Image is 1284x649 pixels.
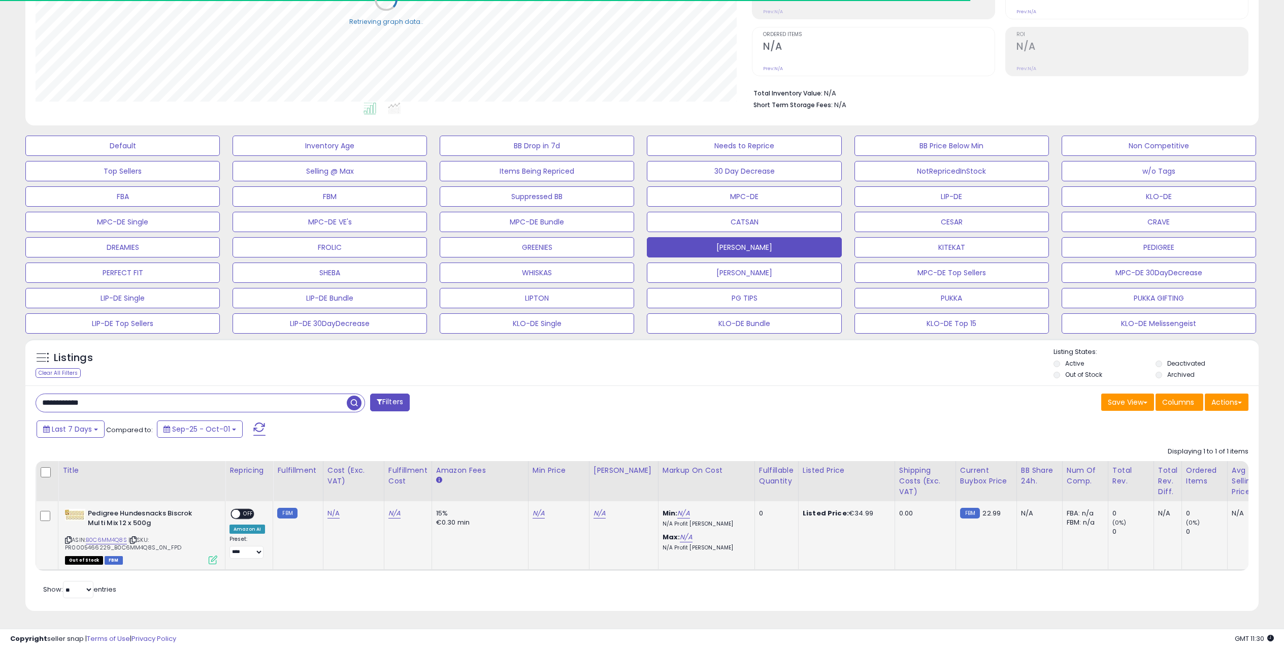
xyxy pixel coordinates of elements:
[1021,465,1058,486] div: BB Share 24h.
[65,509,217,563] div: ASIN:
[10,634,47,643] strong: Copyright
[533,508,545,518] a: N/A
[1112,509,1154,518] div: 0
[43,585,116,594] span: Show: entries
[54,351,93,365] h5: Listings
[960,465,1012,486] div: Current Buybox Price
[1112,527,1154,536] div: 0
[440,288,634,308] button: LIPTON
[663,465,750,476] div: Markup on Cost
[25,288,220,308] button: LIP-DE Single
[277,508,297,518] small: FBM
[1062,288,1256,308] button: PUKKA GIFTING
[436,476,442,485] small: Amazon Fees.
[763,41,995,54] h2: N/A
[753,89,822,98] b: Total Inventory Value:
[763,32,995,38] span: Ordered Items
[440,161,634,181] button: Items Being Repriced
[65,509,85,521] img: 41DfwRLJvgL._SL40_.jpg
[982,508,1001,518] span: 22.99
[1158,509,1174,518] div: N/A
[233,237,427,257] button: FROLIC
[594,465,654,476] div: [PERSON_NAME]
[1062,212,1256,232] button: CRAVE
[1016,66,1036,72] small: Prev: N/A
[1062,186,1256,207] button: KLO-DE
[1232,509,1265,518] div: N/A
[594,508,606,518] a: N/A
[763,66,783,72] small: Prev: N/A
[349,17,423,26] div: Retrieving graph data..
[663,521,747,528] p: N/A Profit [PERSON_NAME]
[436,465,524,476] div: Amazon Fees
[88,509,211,530] b: Pedigree Hundesnacks Biscrok Multi Mix 12 x 500g
[86,536,127,544] a: B0C6MM4Q8S
[440,237,634,257] button: GREENIES
[647,288,841,308] button: PG TIPS
[680,532,692,542] a: N/A
[36,368,81,378] div: Clear All Filters
[229,536,265,559] div: Preset:
[1156,394,1203,411] button: Columns
[1232,465,1269,497] div: Avg Selling Price
[854,237,1049,257] button: KITEKAT
[1112,465,1149,486] div: Total Rev.
[277,465,318,476] div: Fulfillment
[440,263,634,283] button: WHISKAS
[1167,370,1195,379] label: Archived
[1158,465,1177,497] div: Total Rev. Diff.
[854,288,1049,308] button: PUKKA
[1067,465,1104,486] div: Num of Comp.
[647,136,841,156] button: Needs to Reprice
[647,313,841,334] button: KLO-DE Bundle
[233,313,427,334] button: LIP-DE 30DayDecrease
[388,465,427,486] div: Fulfillment Cost
[753,86,1241,99] li: N/A
[10,634,176,644] div: seller snap | |
[440,186,634,207] button: Suppressed BB
[1167,359,1205,368] label: Deactivated
[803,508,849,518] b: Listed Price:
[899,509,948,518] div: 0.00
[854,161,1049,181] button: NotRepricedInStock
[1067,509,1100,518] div: FBA: n/a
[1162,397,1194,407] span: Columns
[753,101,833,109] b: Short Term Storage Fees:
[233,288,427,308] button: LIP-DE Bundle
[647,161,841,181] button: 30 Day Decrease
[233,212,427,232] button: MPC-DE VE's
[1062,263,1256,283] button: MPC-DE 30DayDecrease
[327,465,380,486] div: Cost (Exc. VAT)
[37,420,105,438] button: Last 7 Days
[436,518,520,527] div: €0.30 min
[25,237,220,257] button: DREAMIES
[1062,313,1256,334] button: KLO-DE Melissengeist
[1062,237,1256,257] button: PEDIGREE
[663,532,680,542] b: Max:
[663,508,678,518] b: Min:
[440,313,634,334] button: KLO-DE Single
[1101,394,1154,411] button: Save View
[854,136,1049,156] button: BB Price Below Min
[370,394,410,411] button: Filters
[1186,518,1200,527] small: (0%)
[233,136,427,156] button: Inventory Age
[240,510,256,518] span: OFF
[647,237,841,257] button: [PERSON_NAME]
[131,634,176,643] a: Privacy Policy
[87,634,130,643] a: Terms of Use
[233,263,427,283] button: SHEBA
[25,186,220,207] button: FBA
[803,509,887,518] div: €34.99
[1016,32,1248,38] span: ROI
[899,465,951,497] div: Shipping Costs (Exc. VAT)
[1016,41,1248,54] h2: N/A
[327,508,340,518] a: N/A
[759,465,794,486] div: Fulfillable Quantity
[960,508,980,518] small: FBM
[663,544,747,551] p: N/A Profit [PERSON_NAME]
[1065,370,1102,379] label: Out of Stock
[233,161,427,181] button: Selling @ Max
[854,212,1049,232] button: CESAR
[233,186,427,207] button: FBM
